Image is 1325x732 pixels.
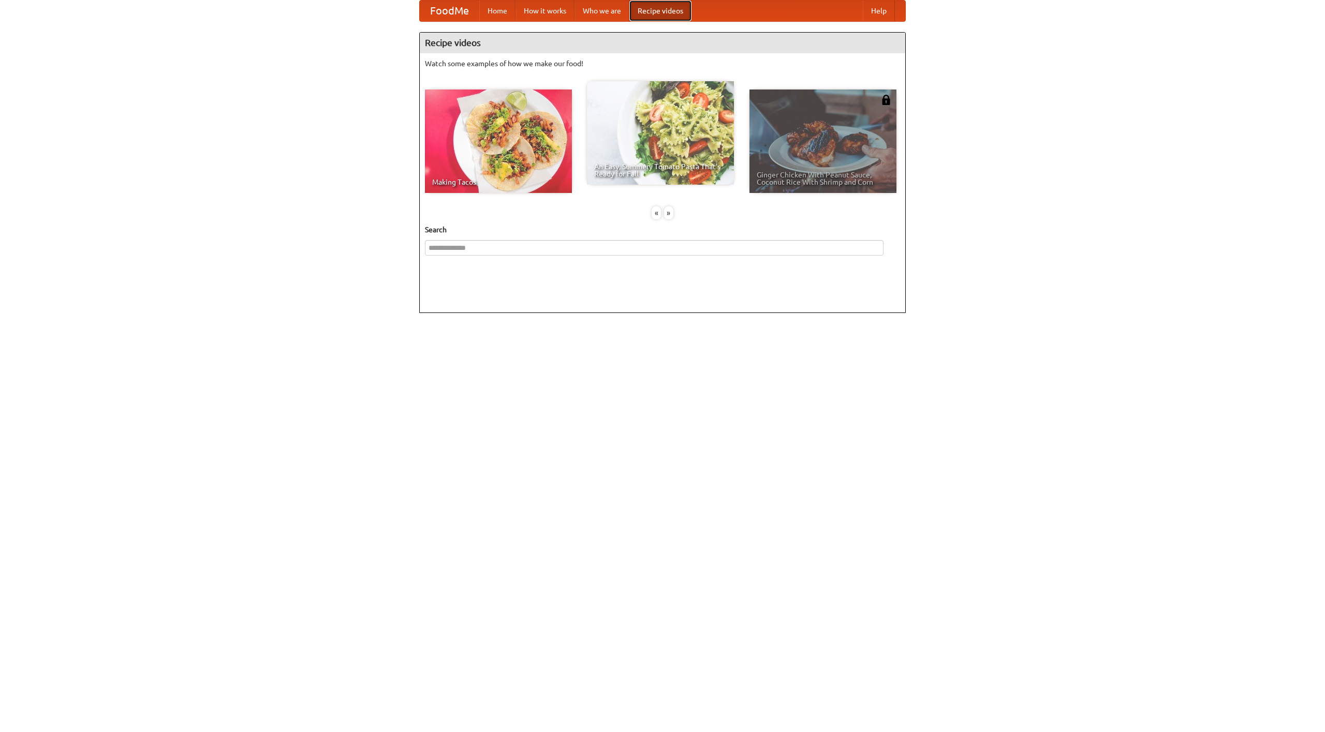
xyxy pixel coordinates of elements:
div: « [652,206,661,219]
a: Who we are [575,1,629,21]
h5: Search [425,225,900,235]
a: How it works [516,1,575,21]
a: Help [863,1,895,21]
h4: Recipe videos [420,33,905,53]
img: 483408.png [881,95,891,105]
span: An Easy, Summery Tomato Pasta That's Ready for Fall [594,163,727,177]
div: » [664,206,673,219]
a: FoodMe [420,1,479,21]
a: An Easy, Summery Tomato Pasta That's Ready for Fall [587,81,734,185]
a: Recipe videos [629,1,691,21]
p: Watch some examples of how we make our food! [425,58,900,69]
a: Home [479,1,516,21]
a: Making Tacos [425,89,572,193]
span: Making Tacos [432,178,565,186]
